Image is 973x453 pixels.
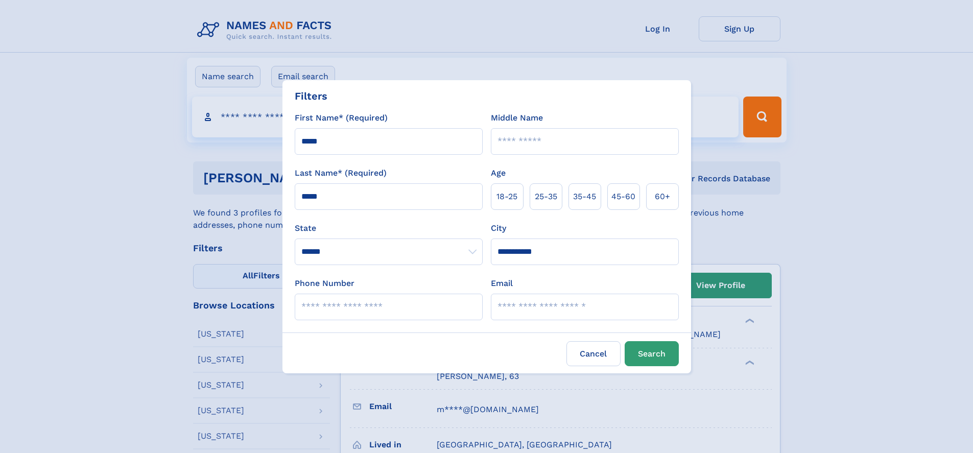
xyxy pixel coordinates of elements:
[295,222,483,234] label: State
[295,277,354,290] label: Phone Number
[295,167,387,179] label: Last Name* (Required)
[625,341,679,366] button: Search
[295,88,327,104] div: Filters
[491,277,513,290] label: Email
[611,190,635,203] span: 45‑60
[566,341,621,366] label: Cancel
[496,190,517,203] span: 18‑25
[491,167,506,179] label: Age
[295,112,388,124] label: First Name* (Required)
[655,190,670,203] span: 60+
[491,112,543,124] label: Middle Name
[491,222,506,234] label: City
[573,190,596,203] span: 35‑45
[535,190,557,203] span: 25‑35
